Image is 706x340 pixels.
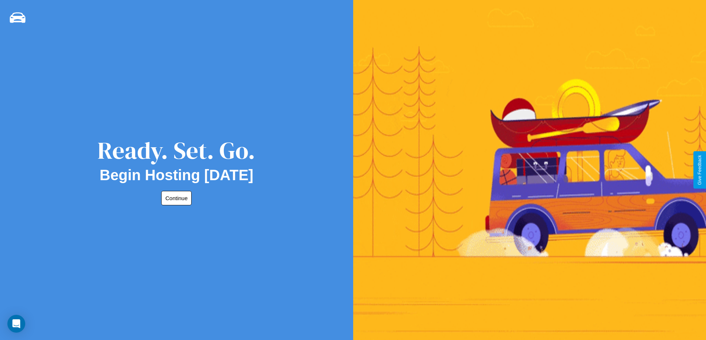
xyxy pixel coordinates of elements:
button: Continue [161,191,192,205]
div: Give Feedback [697,155,702,185]
div: Ready. Set. Go. [97,134,255,167]
div: Open Intercom Messenger [7,315,25,333]
h2: Begin Hosting [DATE] [100,167,253,184]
